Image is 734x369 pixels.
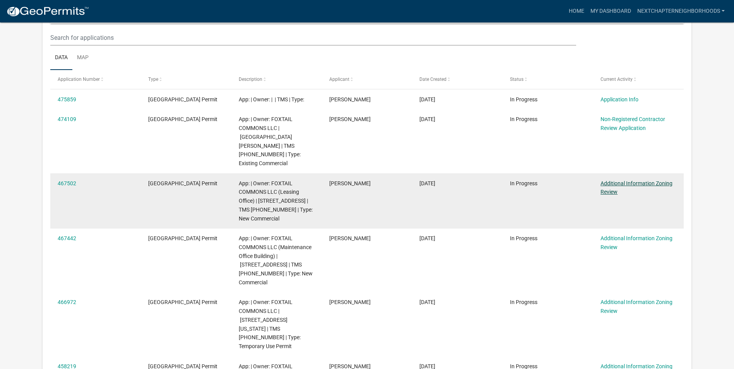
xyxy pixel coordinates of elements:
[239,235,313,285] span: App: | Owner: FOXTAIL COMMONS LLC (Maintenance Office Building) | 12 Leatherback Ln | TMS 081-00-...
[329,77,349,82] span: Applicant
[634,4,728,19] a: Nextchapterneighborhoods
[50,30,576,46] input: Search for applications
[593,70,684,89] datatable-header-cell: Current Activity
[566,4,587,19] a: Home
[148,235,217,241] span: Jasper County Building Permit
[322,70,412,89] datatable-header-cell: Applicant
[419,299,435,305] span: 08/20/2025
[239,77,262,82] span: Description
[329,116,371,122] span: Preston Parfitt
[601,180,672,195] a: Additional Information Zoning Review
[510,116,537,122] span: In Progress
[510,299,537,305] span: In Progress
[148,180,217,186] span: Jasper County Building Permit
[419,235,435,241] span: 08/21/2025
[510,180,537,186] span: In Progress
[239,116,301,166] span: App: | Owner: FOXTAIL COMMONS LLC | Okatie Hwy & Old Marsh Road | TMS 081-00-03-030 | Type: Exist...
[419,77,447,82] span: Date Created
[58,180,76,186] a: 467502
[329,96,371,102] span: Preston Parfitt
[329,180,371,186] span: Preston Parfitt
[239,299,301,349] span: App: | Owner: FOXTAIL COMMONS LLC | 6 Leatherback Lane Ridgeland South Carolina | TMS 081-00-03-0...
[50,70,141,89] datatable-header-cell: Application Number
[58,96,76,102] a: 475859
[587,4,634,19] a: My Dashboard
[419,180,435,186] span: 08/21/2025
[148,116,217,122] span: Jasper County Building Permit
[148,77,158,82] span: Type
[50,46,72,70] a: Data
[58,77,100,82] span: Application Number
[601,299,672,314] a: Additional Information Zoning Review
[141,70,231,89] datatable-header-cell: Type
[419,116,435,122] span: 09/05/2025
[419,96,435,102] span: 09/09/2025
[58,116,76,122] a: 474109
[239,96,304,102] span: App: | Owner: | | TMS | Type:
[601,116,665,122] a: Non-Registered Contractor
[58,235,76,241] a: 467442
[510,235,537,241] span: In Progress
[601,77,633,82] span: Current Activity
[329,299,371,305] span: Preston Parfitt
[601,235,672,250] a: Additional Information Zoning Review
[503,70,593,89] datatable-header-cell: Status
[601,125,646,131] a: Review Application
[72,46,93,70] a: Map
[329,235,371,241] span: Preston Parfitt
[58,299,76,305] a: 466972
[510,96,537,102] span: In Progress
[601,96,638,102] a: Application Info
[148,96,217,102] span: Jasper County Building Permit
[148,299,217,305] span: Jasper County Building Permit
[510,77,524,82] span: Status
[412,70,503,89] datatable-header-cell: Date Created
[239,180,313,222] span: App: | Owner: FOXTAIL COMMONS LLC (Leasing Office) | 53 Foxtail Drive, Ridgeland SC | TMS 081-00-...
[231,70,322,89] datatable-header-cell: Description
